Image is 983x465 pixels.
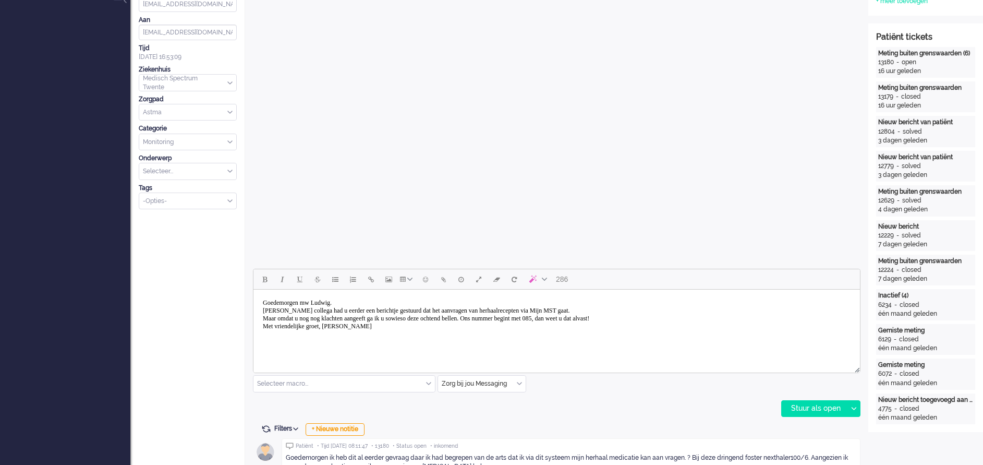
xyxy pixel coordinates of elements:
[878,309,973,318] div: één maand geleden
[306,423,365,436] div: + Nieuwe notitie
[273,270,291,288] button: Italic
[556,275,568,283] span: 286
[878,205,973,214] div: 4 dagen geleden
[895,127,903,136] div: -
[892,404,900,413] div: -
[878,335,891,344] div: 6129
[878,396,973,404] div: Nieuw bericht toegevoegd aan gesprek
[878,171,973,180] div: 3 dagen geleden
[878,67,973,76] div: 16 uur geleden
[901,92,921,101] div: closed
[291,270,309,288] button: Underline
[902,266,921,275] div: closed
[139,44,237,53] div: Tijd
[878,361,973,369] div: Gemiste meting
[362,270,380,288] button: Insert/edit link
[878,413,973,422] div: één maand geleden
[309,270,326,288] button: Strikethrough
[878,222,973,231] div: Nieuw bericht
[397,270,417,288] button: Table
[878,275,973,283] div: 7 dagen geleden
[878,92,893,101] div: 13179
[878,369,892,378] div: 6072
[903,127,922,136] div: solved
[878,196,894,205] div: 12629
[551,270,573,288] button: 286
[878,162,894,171] div: 12779
[371,443,389,450] span: • 13180
[894,231,902,240] div: -
[900,369,919,378] div: closed
[139,95,237,104] div: Zorgpad
[274,425,302,432] span: Filters
[139,193,237,210] div: Select Tags
[256,270,273,288] button: Bold
[894,58,902,67] div: -
[878,187,973,196] div: Meting buiten grenswaarden
[344,270,362,288] button: Numbered list
[296,443,313,450] span: Patiënt
[878,291,973,300] div: Inactief (4)
[894,266,902,275] div: -
[878,266,894,275] div: 12224
[878,301,892,309] div: 6234
[878,257,973,266] div: Meting buiten grenswaarden
[139,16,237,25] div: Aan
[417,270,434,288] button: Emoticons
[523,270,551,288] button: AI
[878,127,895,136] div: 12804
[139,65,237,74] div: Ziekenhuis
[380,270,397,288] button: Insert/edit image
[902,58,916,67] div: open
[430,443,458,450] span: • inkomend
[893,92,901,101] div: -
[902,162,921,171] div: solved
[899,335,919,344] div: closed
[878,326,973,335] div: Gemiste meting
[878,136,973,145] div: 3 dagen geleden
[902,196,921,205] div: solved
[878,404,892,413] div: 4775
[878,379,973,388] div: één maand geleden
[317,443,368,450] span: • Tijd [DATE] 08:11:47
[253,290,860,363] iframe: Rich Text Area
[878,101,973,110] div: 16 uur geleden
[892,301,900,309] div: -
[878,240,973,249] div: 7 dagen geleden
[878,49,973,58] div: Meting buiten grenswaarden (6)
[139,124,237,133] div: Categorie
[892,369,900,378] div: -
[878,153,973,162] div: Nieuw bericht van patiënt
[470,270,488,288] button: Fullscreen
[891,335,899,344] div: -
[902,231,921,240] div: solved
[139,154,237,163] div: Onderwerp
[878,344,973,353] div: één maand geleden
[900,404,919,413] div: closed
[505,270,523,288] button: Reset content
[139,44,237,62] div: [DATE] 16:53:09
[894,162,902,171] div: -
[434,270,452,288] button: Add attachment
[900,301,919,309] div: closed
[851,363,860,373] div: Resize
[488,270,505,288] button: Clear formatting
[878,58,894,67] div: 13180
[252,439,278,465] img: avatar
[286,443,294,449] img: ic_chat_grey.svg
[894,196,902,205] div: -
[878,118,973,127] div: Nieuw bericht van patiënt
[393,443,427,450] span: • Status open
[876,31,975,43] div: Patiënt tickets
[139,184,237,193] div: Tags
[452,270,470,288] button: Delay message
[782,401,847,416] div: Stuur als open
[878,231,894,240] div: 12229
[326,270,344,288] button: Bullet list
[878,84,973,92] div: Meting buiten grenswaarden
